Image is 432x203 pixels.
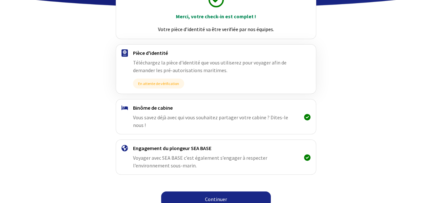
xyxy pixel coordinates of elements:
[133,114,288,128] span: Vous savez déjà avec qui vous souhaitez partager votre cabine ? Dites-le nous !
[133,59,287,73] span: Téléchargez la pièce d'identité que vous utiliserez pour voyager afin de demander les pré-autoris...
[122,13,310,20] p: Merci, votre check-in est complet !
[133,50,299,56] h4: Pièce d'identité
[133,145,299,151] h4: Engagement du plongeur SEA BASE
[133,79,184,89] span: En attente de vérification
[133,105,299,111] h4: Binôme de cabine
[133,155,267,169] span: Voyager avec SEA BASE c’est également s’engager à respecter l’environnement sous-marin.
[122,25,310,33] p: Votre pièce d’identité va être verifiée par nos équipes.
[122,49,128,57] img: passport.svg
[122,145,128,151] img: engagement.svg
[122,106,128,110] img: binome.svg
